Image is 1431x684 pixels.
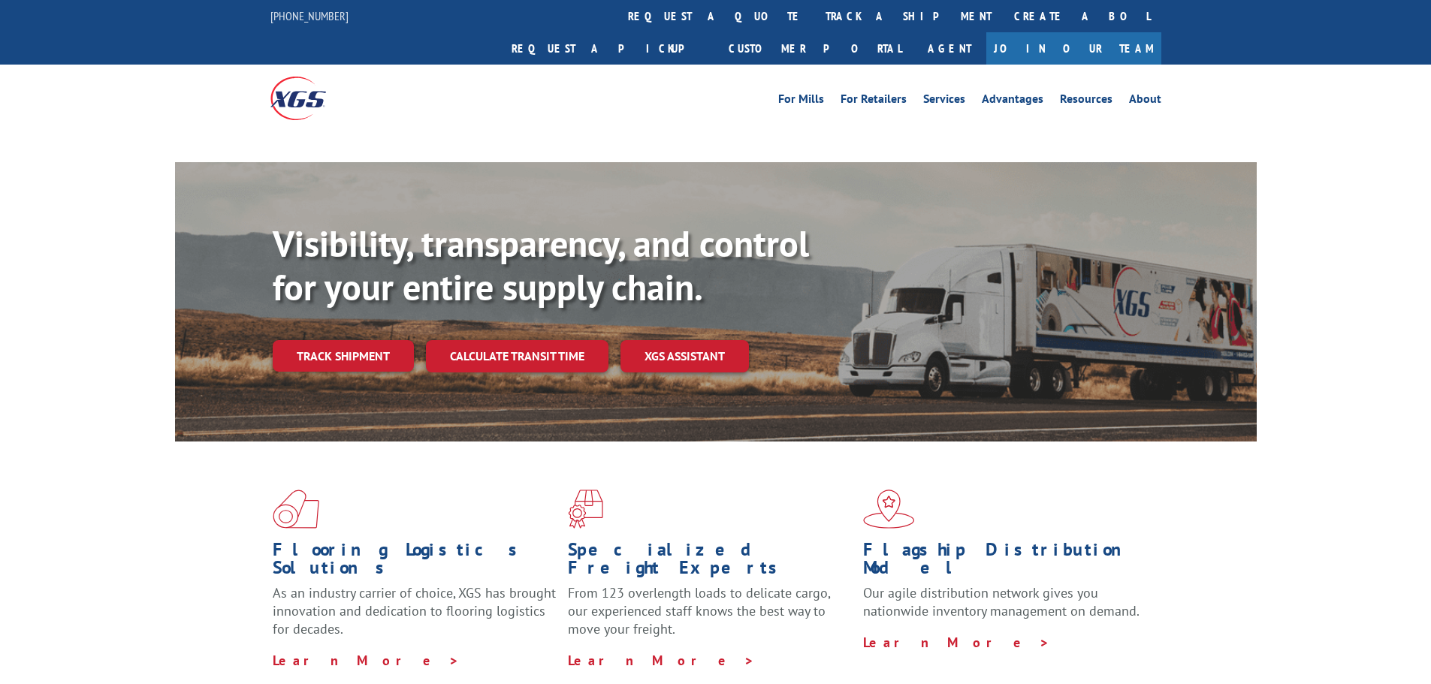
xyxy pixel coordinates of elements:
[1060,93,1112,110] a: Resources
[923,93,965,110] a: Services
[500,32,717,65] a: Request a pickup
[778,93,824,110] a: For Mills
[620,340,749,372] a: XGS ASSISTANT
[273,541,557,584] h1: Flooring Logistics Solutions
[273,652,460,669] a: Learn More >
[568,584,852,651] p: From 123 overlength loads to delicate cargo, our experienced staff knows the best way to move you...
[273,584,556,637] span: As an industry carrier of choice, XGS has brought innovation and dedication to flooring logistics...
[863,584,1140,619] span: Our agile distribution network gives you nationwide inventory management on demand.
[273,340,414,372] a: Track shipment
[568,541,852,584] h1: Specialized Freight Experts
[982,93,1043,110] a: Advantages
[426,340,608,372] a: Calculate transit time
[1129,93,1161,110] a: About
[863,490,915,529] img: xgs-icon-flagship-distribution-model-red
[568,652,755,669] a: Learn More >
[273,220,809,310] b: Visibility, transparency, and control for your entire supply chain.
[841,93,907,110] a: For Retailers
[986,32,1161,65] a: Join Our Team
[863,541,1147,584] h1: Flagship Distribution Model
[270,8,349,23] a: [PHONE_NUMBER]
[717,32,913,65] a: Customer Portal
[273,490,319,529] img: xgs-icon-total-supply-chain-intelligence-red
[568,490,603,529] img: xgs-icon-focused-on-flooring-red
[863,634,1050,651] a: Learn More >
[913,32,986,65] a: Agent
